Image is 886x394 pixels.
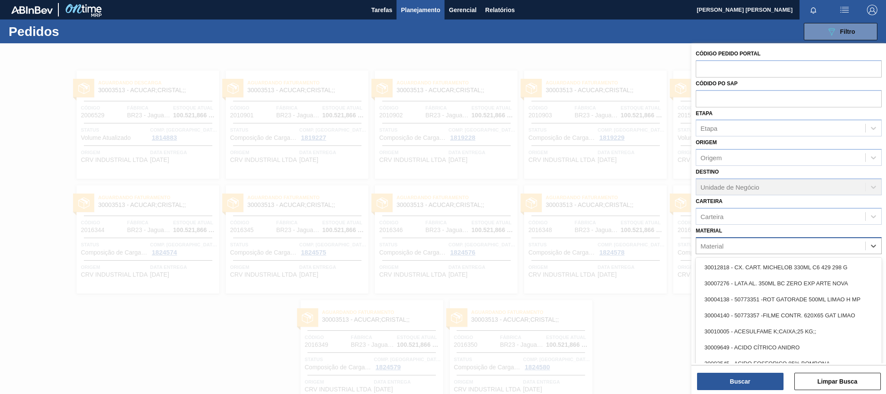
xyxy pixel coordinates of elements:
label: Código Pedido Portal [696,51,761,57]
div: 30004138 - 50773351 -ROT GATORADE 500ML LIMAO H MP [696,291,882,307]
div: 30009649 - ACIDO CÍTRICO ANIDRO [696,339,882,355]
button: Filtro [804,23,877,40]
div: 30010005 - ACESULFAME K;CAIXA;25 KG;; [696,323,882,339]
div: Carteira [700,213,723,220]
div: 30004140 - 50773357 -FILME CONTR. 620X65 GAT LIMAO [696,307,882,323]
h1: Pedidos [9,26,139,36]
div: 30003545 - ACIDO FOSFORICO 85% BOMBONA [696,355,882,371]
div: 30012818 - CX. CART. MICHELOB 330ML C6 429 298 G [696,259,882,275]
label: Material [696,228,722,234]
span: Planejamento [401,5,440,15]
div: Origem [700,154,722,161]
img: userActions [839,5,850,15]
div: 30007276 - LATA AL. 350ML BC ZERO EXP ARTE NOVA [696,275,882,291]
div: Material [700,242,723,249]
div: Etapa [700,125,717,132]
img: TNhmsLtSVTkK8tSr43FrP2fwEKptu5GPRR3wAAAABJRU5ErkJggg== [11,6,53,14]
label: Códido PO SAP [696,81,738,87]
button: Notificações [800,4,827,16]
label: Destino [696,169,719,175]
img: Logout [867,5,877,15]
label: Carteira [696,198,723,204]
span: Tarefas [371,5,392,15]
span: Relatórios [485,5,515,15]
span: Filtro [840,28,855,35]
label: Etapa [696,110,713,116]
label: Origem [696,139,717,145]
span: Gerencial [449,5,477,15]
